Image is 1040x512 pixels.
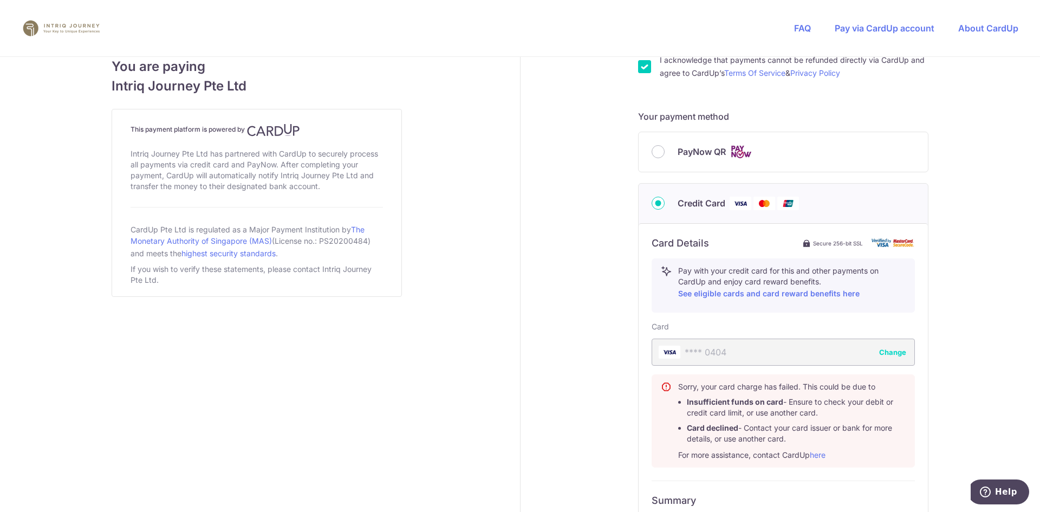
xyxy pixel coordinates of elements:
[112,57,402,76] span: You are paying
[687,397,783,406] b: Insufficient funds on card
[777,197,799,210] img: Union Pay
[131,124,383,137] h4: This payment platform is powered by
[790,68,840,77] a: Privacy Policy
[730,145,752,159] img: Cards logo
[660,54,928,80] label: I acknowledge that payments cannot be refunded directly via CardUp and agree to CardUp’s &
[678,265,906,300] p: Pay with your credit card for this and other payments on CardUp and enjoy card reward benefits.
[971,479,1029,507] iframe: Opens a widget where you can find more information
[638,110,928,123] h5: Your payment method
[131,262,383,288] div: If you wish to verify these statements, please contact Intriq Journey Pte Ltd.
[652,145,915,159] div: PayNow QR Cards logo
[678,197,725,210] span: Credit Card
[652,237,709,250] h6: Card Details
[730,197,751,210] img: Visa
[652,197,915,210] div: Credit Card Visa Mastercard Union Pay
[678,145,726,158] span: PayNow QR
[794,23,811,34] a: FAQ
[687,423,906,444] li: - Contact your card issuer or bank for more details, or use another card.
[687,397,906,418] li: - Ensure to check your debit or credit card limit, or use another card.
[678,381,906,461] div: Sorry, your card charge has failed. This could be due to For more assistance, contact CardUp
[131,146,383,194] div: Intriq Journey Pte Ltd has partnered with CardUp to securely process all payments via credit card...
[753,197,775,210] img: Mastercard
[131,221,383,262] div: CardUp Pte Ltd is regulated as a Major Payment Institution by (License no.: PS20200484) and meets...
[835,23,934,34] a: Pay via CardUp account
[724,68,785,77] a: Terms Of Service
[247,124,300,137] img: CardUp
[813,239,863,248] span: Secure 256-bit SSL
[652,494,915,507] h6: Summary
[810,450,825,459] a: here
[687,423,738,432] b: Card declined
[652,321,669,332] label: Card
[181,249,276,258] a: highest security standards
[112,76,402,96] span: Intriq Journey Pte Ltd
[678,289,860,298] a: See eligible cards and card reward benefits here
[872,238,915,248] img: card secure
[958,23,1018,34] a: About CardUp
[879,347,906,358] button: Change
